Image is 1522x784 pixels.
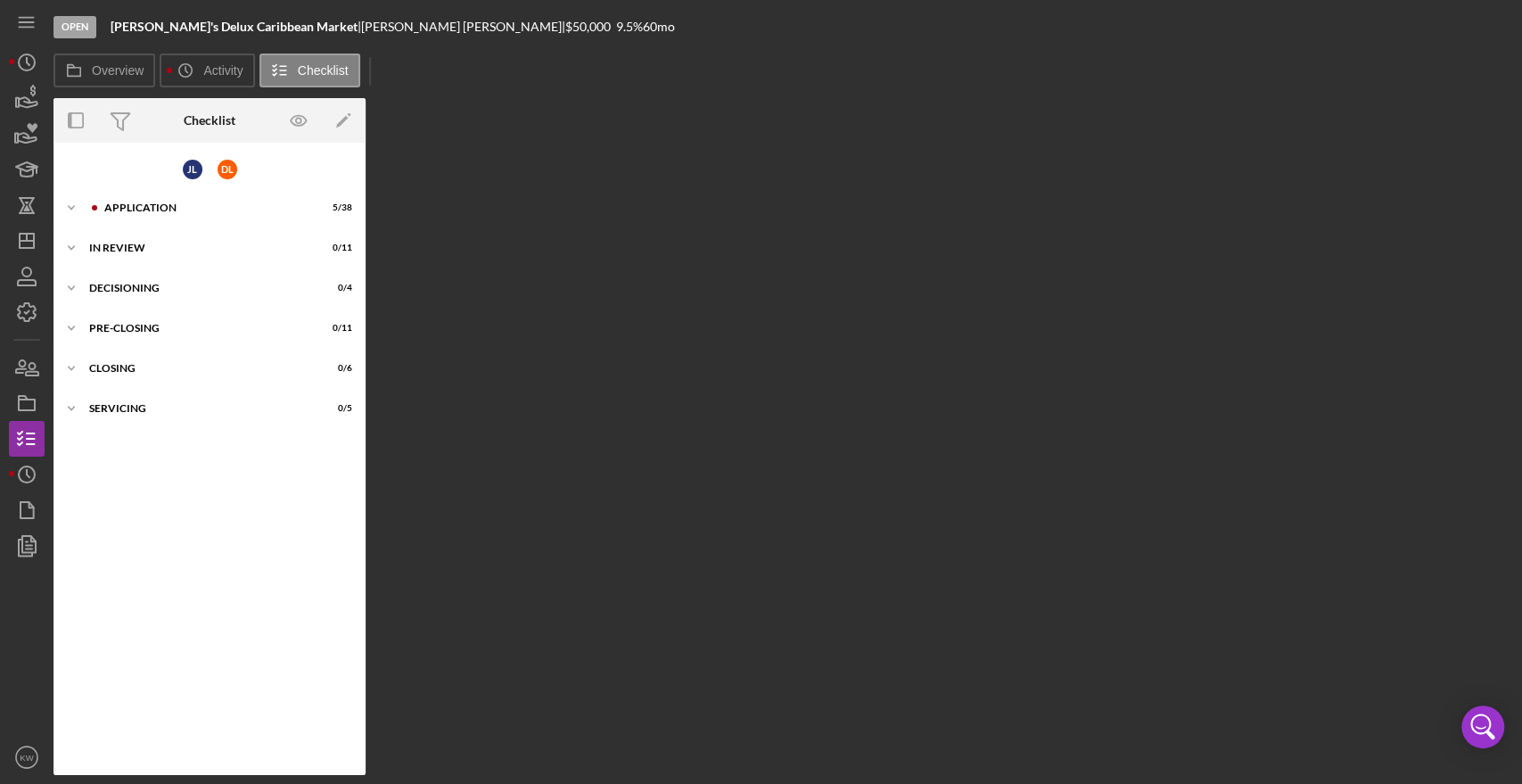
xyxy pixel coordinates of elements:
[320,202,352,213] div: 5 / 38
[616,20,643,34] div: 9.5 %
[89,283,308,293] div: Decisioning
[92,63,144,78] label: Overview
[259,54,360,87] button: Checklist
[53,54,155,87] button: Overview
[53,16,96,38] div: Open
[160,54,254,87] button: Activity
[320,283,352,293] div: 0 / 4
[89,243,308,253] div: In Review
[320,323,352,334] div: 0 / 11
[203,63,243,78] label: Activity
[218,160,237,179] div: D L
[89,403,308,414] div: Servicing
[361,20,565,34] div: [PERSON_NAME] [PERSON_NAME] |
[20,753,34,763] text: KW
[9,739,45,775] button: KW
[298,63,349,78] label: Checklist
[320,243,352,253] div: 0 / 11
[111,20,361,34] div: |
[104,202,308,213] div: Application
[111,19,358,34] b: [PERSON_NAME]'s Delux Caribbean Market
[1461,706,1504,748] div: Open Intercom Messenger
[183,160,202,179] div: J L
[89,363,308,374] div: Closing
[184,113,235,128] div: Checklist
[320,363,352,374] div: 0 / 6
[565,19,611,34] span: $50,000
[89,323,308,334] div: Pre-Closing
[320,403,352,414] div: 0 / 5
[643,20,675,34] div: 60 mo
